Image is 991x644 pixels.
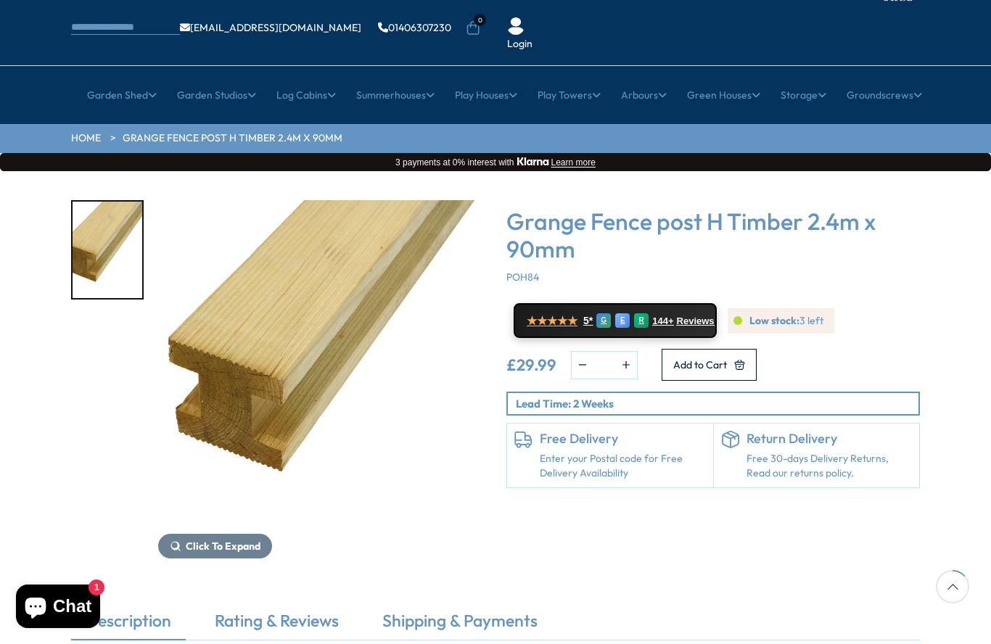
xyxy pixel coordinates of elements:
[527,315,577,329] span: ★★★★★
[514,304,717,339] a: ★★★★★ 5* G E R 144+ Reviews
[455,78,517,114] a: Play Houses
[368,610,552,640] a: Shipping & Payments
[87,78,157,114] a: Garden Shed
[516,397,918,412] p: Lead Time: 2 Weeks
[200,610,353,640] a: Rating & Reviews
[356,78,435,114] a: Summerhouses
[749,315,799,329] b: Low stock:
[747,432,913,447] h6: Return Delivery
[781,78,826,114] a: Storage
[506,358,556,373] ins: £29.99
[728,309,834,335] div: 3 left
[506,208,920,264] h3: Grange Fence post H Timber 2.4m x 90mm
[73,202,142,299] img: POH64CutOutImage_1_2515e61d-28a1-45b6-bff8-3083dad94c4c_200x200.jpg
[71,610,186,640] a: Description
[615,314,630,329] div: E
[747,453,913,481] p: Free 30-days Delivery Returns, Read our returns policy.
[596,314,611,329] div: G
[507,18,525,36] img: User Icon
[687,78,760,114] a: Green Houses
[847,78,922,114] a: Groundscrews
[540,432,706,447] h6: Free Delivery
[71,132,101,146] a: HOME
[276,78,336,114] a: Log Cabins
[158,534,272,559] button: Click To Expand
[652,316,673,328] span: 144+
[474,15,486,27] span: 0
[538,78,601,114] a: Play Towers
[186,540,260,553] span: Click To Expand
[158,201,485,527] img: Fence post H Timber 2.4m x 90mm - Best Shed
[378,23,451,33] a: 01406307230
[621,78,667,114] a: Arbours
[662,350,757,381] button: Add to Cart
[71,201,144,300] div: 1 / 1
[123,132,342,146] a: Grange Fence post H Timber 2.4m x 90mm
[673,360,727,371] span: Add to Cart
[180,23,361,33] a: [EMAIL_ADDRESS][DOMAIN_NAME]
[158,201,485,559] div: 1 / 1
[634,314,649,329] div: R
[466,22,480,36] a: 0
[677,316,715,328] span: Reviews
[177,78,256,114] a: Garden Studios
[507,38,532,52] a: Login
[540,453,706,481] a: Enter your Postal code for Free Delivery Availability
[506,271,539,284] span: POH84
[12,585,104,632] inbox-online-store-chat: Shopify online store chat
